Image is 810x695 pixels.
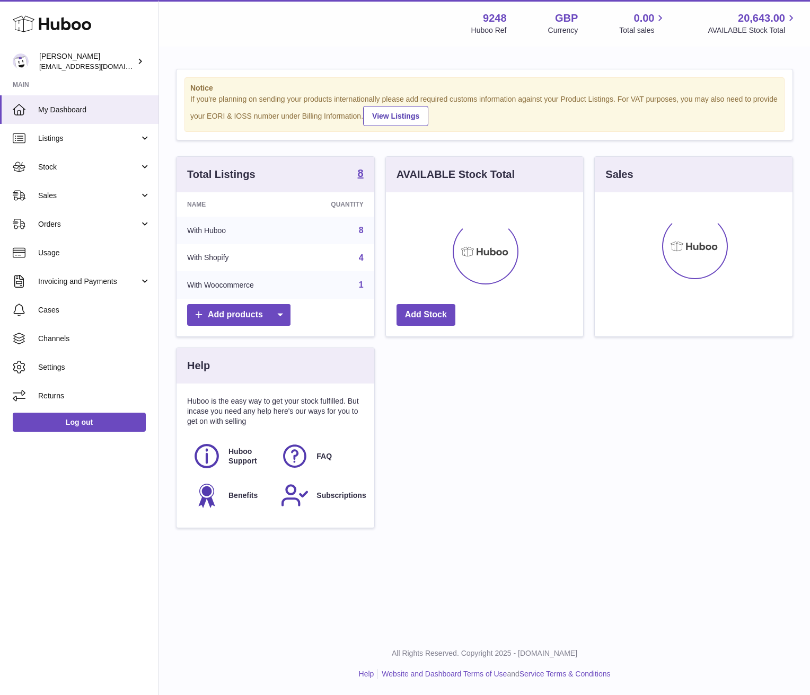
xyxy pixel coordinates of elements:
[619,25,666,35] span: Total sales
[359,226,364,235] a: 8
[187,396,364,426] p: Huboo is the easy way to get your stock fulfilled. But incase you need any help here's our ways f...
[38,133,139,144] span: Listings
[634,11,655,25] span: 0.00
[38,162,139,172] span: Stock
[358,168,364,181] a: 8
[708,25,797,35] span: AVAILABLE Stock Total
[38,277,139,287] span: Invoicing and Payments
[397,304,455,326] a: Add Stock
[382,670,507,678] a: Website and Dashboard Terms of Use
[280,481,358,510] a: Subscriptions
[190,83,779,93] strong: Notice
[605,167,633,182] h3: Sales
[38,105,151,115] span: My Dashboard
[38,305,151,315] span: Cases
[177,271,299,299] td: With Woocommerce
[13,413,146,432] a: Log out
[299,192,374,217] th: Quantity
[280,442,358,470] a: FAQ
[471,25,507,35] div: Huboo Ref
[555,11,578,25] strong: GBP
[483,11,507,25] strong: 9248
[187,167,256,182] h3: Total Listings
[228,447,269,467] span: Huboo Support
[316,451,332,461] span: FAQ
[177,244,299,272] td: With Shopify
[548,25,578,35] div: Currency
[168,648,802,658] p: All Rights Reserved. Copyright 2025 - [DOMAIN_NAME]
[177,217,299,244] td: With Huboo
[316,491,366,501] span: Subscriptions
[187,359,210,373] h3: Help
[708,11,797,35] a: 20,643.00 AVAILABLE Stock Total
[397,167,515,182] h3: AVAILABLE Stock Total
[39,51,135,72] div: [PERSON_NAME]
[38,334,151,344] span: Channels
[192,442,270,470] a: Huboo Support
[359,670,374,678] a: Help
[738,11,785,25] span: 20,643.00
[13,54,29,69] img: hello@fjor.life
[38,362,151,372] span: Settings
[177,192,299,217] th: Name
[363,106,428,126] a: View Listings
[358,168,364,179] strong: 8
[187,304,290,326] a: Add products
[190,94,779,126] div: If you're planning on sending your products internationally please add required customs informati...
[38,219,139,229] span: Orders
[39,62,156,70] span: [EMAIL_ADDRESS][DOMAIN_NAME]
[192,481,270,510] a: Benefits
[38,248,151,258] span: Usage
[520,670,611,678] a: Service Terms & Conditions
[359,253,364,262] a: 4
[378,669,610,679] li: and
[38,391,151,401] span: Returns
[359,280,364,289] a: 1
[228,491,258,501] span: Benefits
[38,191,139,201] span: Sales
[619,11,666,35] a: 0.00 Total sales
